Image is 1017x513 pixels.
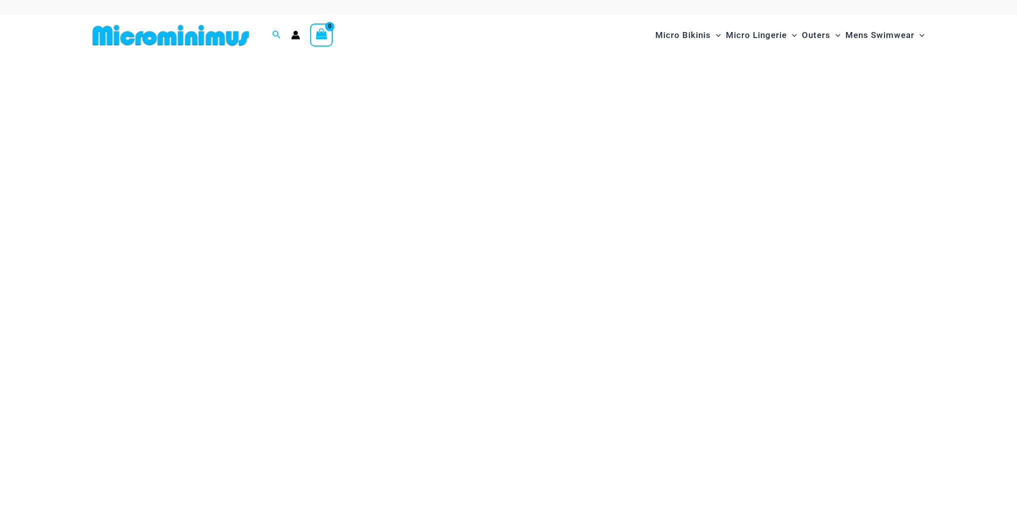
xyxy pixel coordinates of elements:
[310,23,333,46] a: View Shopping Cart, empty
[830,22,840,48] span: Menu Toggle
[711,22,721,48] span: Menu Toggle
[802,22,830,48] span: Outers
[914,22,924,48] span: Menu Toggle
[655,22,711,48] span: Micro Bikinis
[272,29,281,41] a: Search icon link
[845,22,914,48] span: Mens Swimwear
[651,18,929,52] nav: Site Navigation
[653,20,723,50] a: Micro BikinisMenu ToggleMenu Toggle
[726,22,787,48] span: Micro Lingerie
[291,30,300,39] a: Account icon link
[89,24,253,46] img: MM SHOP LOGO FLAT
[799,20,843,50] a: OutersMenu ToggleMenu Toggle
[787,22,797,48] span: Menu Toggle
[843,20,927,50] a: Mens SwimwearMenu ToggleMenu Toggle
[723,20,799,50] a: Micro LingerieMenu ToggleMenu Toggle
